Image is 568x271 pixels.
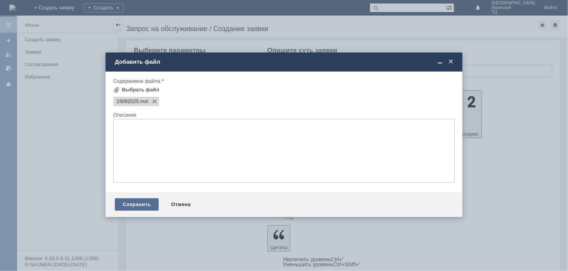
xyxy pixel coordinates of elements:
[122,87,159,93] div: Выбрать файл
[447,58,455,65] span: Закрыть
[115,58,455,65] div: Добавить файл
[116,98,139,105] span: 15092025.mxl
[3,3,113,16] div: добрый день прошу удалить отложенные чеки
[113,79,453,84] div: Содержимое файла
[139,98,148,105] span: 15092025.mxl
[113,112,453,117] div: Описание
[436,58,444,65] span: Свернуть (Ctrl + M)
